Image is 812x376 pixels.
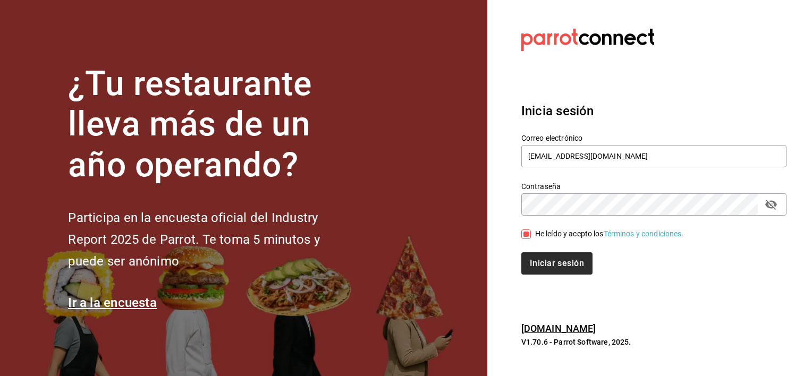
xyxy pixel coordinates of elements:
button: Iniciar sesión [521,252,593,275]
h3: Inicia sesión [521,101,786,121]
a: Términos y condiciones. [604,229,684,238]
input: Ingresa tu correo electrónico [521,145,786,167]
h1: ¿Tu restaurante lleva más de un año operando? [68,64,355,186]
label: Correo electrónico [521,134,786,141]
p: V1.70.6 - Parrot Software, 2025. [521,337,786,347]
label: Contraseña [521,182,786,190]
a: Ir a la encuesta [68,295,157,310]
button: passwordField [762,195,780,213]
div: He leído y acepto los [535,228,684,240]
a: [DOMAIN_NAME] [521,323,596,334]
h2: Participa en la encuesta oficial del Industry Report 2025 de Parrot. Te toma 5 minutos y puede se... [68,207,355,272]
